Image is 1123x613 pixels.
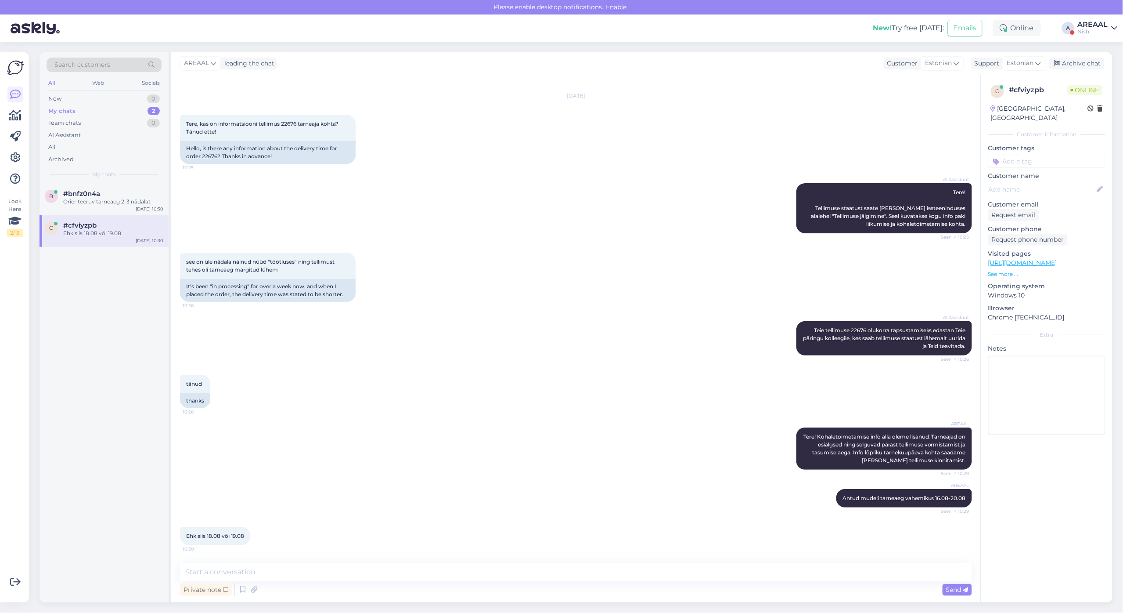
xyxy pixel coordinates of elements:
[948,20,983,36] button: Emails
[183,546,216,552] span: 10:30
[988,291,1105,300] p: Windows 10
[183,164,216,171] span: 10:25
[91,77,106,89] div: Web
[803,327,967,349] span: Teie tellimuse 22676 olukorra täpsustamiseks edastan Teie päringu kolleegile, kes saab tellimuse ...
[183,409,216,415] span: 10:26
[48,155,74,164] div: Archived
[186,258,336,273] span: see on üle nädala näinud nüüd "töötluses" ning tellimust tehes oli tarneaeg märgitud lühem
[988,304,1105,313] p: Browser
[936,421,969,427] span: AREAAL
[988,209,1039,221] div: Request email
[48,131,81,140] div: AI Assistant
[811,189,967,227] span: Tere! Tellimuse staatust saate [PERSON_NAME] iseteeninduses alalehel "Tellimuse jälgimine". Seal ...
[48,107,76,116] div: My chats
[63,229,163,237] div: Ehk siis 18.08 või 19.08
[1009,85,1067,95] div: # cfviyzpb
[1067,85,1103,95] span: Online
[50,193,54,199] span: b
[136,206,163,212] div: [DATE] 10:30
[993,20,1041,36] div: Online
[946,586,968,594] span: Send
[186,381,202,387] span: tänud
[988,200,1105,209] p: Customer email
[604,3,630,11] span: Enable
[136,237,163,244] div: [DATE] 10:30
[48,119,81,127] div: Team chats
[842,495,966,501] span: Antud mudeli tarneaeg vahemikus 16.08-20.08
[147,119,160,127] div: 0
[988,282,1105,291] p: Operating system
[988,331,1105,339] div: Extra
[180,279,356,302] div: It's been "in processing" for over a week now, and when I placed the order, the delivery time was...
[1078,28,1108,35] div: Nish
[988,155,1105,168] input: Add a tag
[936,314,969,321] span: AI Assistant
[1078,21,1118,35] a: AREAALNish
[48,94,61,103] div: New
[180,141,356,164] div: Hello, is there any information about the delivery time for order 22676? Thanks in advance!
[925,58,952,68] span: Estonian
[988,234,1068,246] div: Request phone number
[988,270,1105,278] p: See more ...
[180,584,232,596] div: Private note
[989,185,1095,194] input: Add name
[1062,22,1074,34] div: A
[180,393,210,408] div: thanks
[996,88,1000,94] span: c
[1049,58,1105,69] div: Archive chat
[988,259,1057,267] a: [URL][DOMAIN_NAME]
[988,131,1105,138] div: Customer information
[936,176,969,183] span: AI Assistant
[47,77,57,89] div: All
[988,144,1105,153] p: Customer tags
[884,59,918,68] div: Customer
[991,104,1088,123] div: [GEOGRAPHIC_DATA], [GEOGRAPHIC_DATA]
[186,533,244,539] span: Ehk siis 18.08 või 19.08
[1078,21,1108,28] div: AREAAL
[936,482,969,489] span: AREAAL
[63,221,97,229] span: #cfviyzpb
[988,249,1105,258] p: Visited pages
[7,59,24,76] img: Askly Logo
[936,508,969,515] span: Seen ✓ 10:29
[873,24,892,32] b: New!
[48,143,56,152] div: All
[50,225,54,231] span: c
[63,198,163,206] div: Orienteeruv tarneaeg 2-3 nädalat
[140,77,162,89] div: Socials
[988,313,1105,322] p: Chrome [TECHNICAL_ID]
[184,58,209,68] span: AREAAL
[7,197,23,237] div: Look Here
[988,225,1105,234] p: Customer phone
[7,229,23,237] div: 2 / 3
[936,234,969,240] span: Seen ✓ 10:25
[92,170,116,178] span: My chats
[803,433,967,464] span: Tere! Kohaletoimetamise info alla oleme lisanud: Tarneajad on esialgsed ning selguvad pärast tell...
[54,60,110,69] span: Search customers
[936,470,969,477] span: Seen ✓ 10:29
[147,94,160,103] div: 0
[971,59,1000,68] div: Support
[183,302,216,309] span: 10:26
[1007,58,1034,68] span: Estonian
[936,356,969,363] span: Seen ✓ 10:26
[63,190,100,198] span: #bnfz0n4a
[988,344,1105,353] p: Notes
[221,59,274,68] div: leading the chat
[148,107,160,116] div: 2
[873,23,944,33] div: Try free [DATE]:
[180,92,972,100] div: [DATE]
[988,171,1105,181] p: Customer name
[186,120,340,135] span: Tere, kas on informatsiooni tellimus 22676 tarneaja kohta? Tänud ette!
